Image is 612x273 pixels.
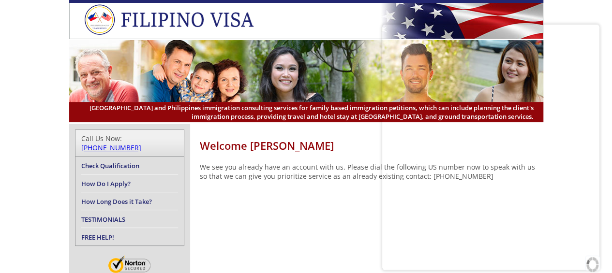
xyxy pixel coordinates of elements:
a: Check Qualification [81,161,139,170]
div: Call Us Now: [81,134,178,152]
h1: Welcome [PERSON_NAME] [200,138,543,153]
span: [GEOGRAPHIC_DATA] and Philippines immigration consulting services for family based immigration pe... [79,103,534,121]
a: TESTIMONIALS [81,215,125,224]
a: How Long Does it Take? [81,197,152,206]
p: We see you already have an account with us. Please dial the following US number now to speak with... [200,162,543,181]
a: How Do I Apply? [81,179,131,188]
a: [PHONE_NUMBER] [81,143,141,152]
a: FREE HELP! [81,233,114,242]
